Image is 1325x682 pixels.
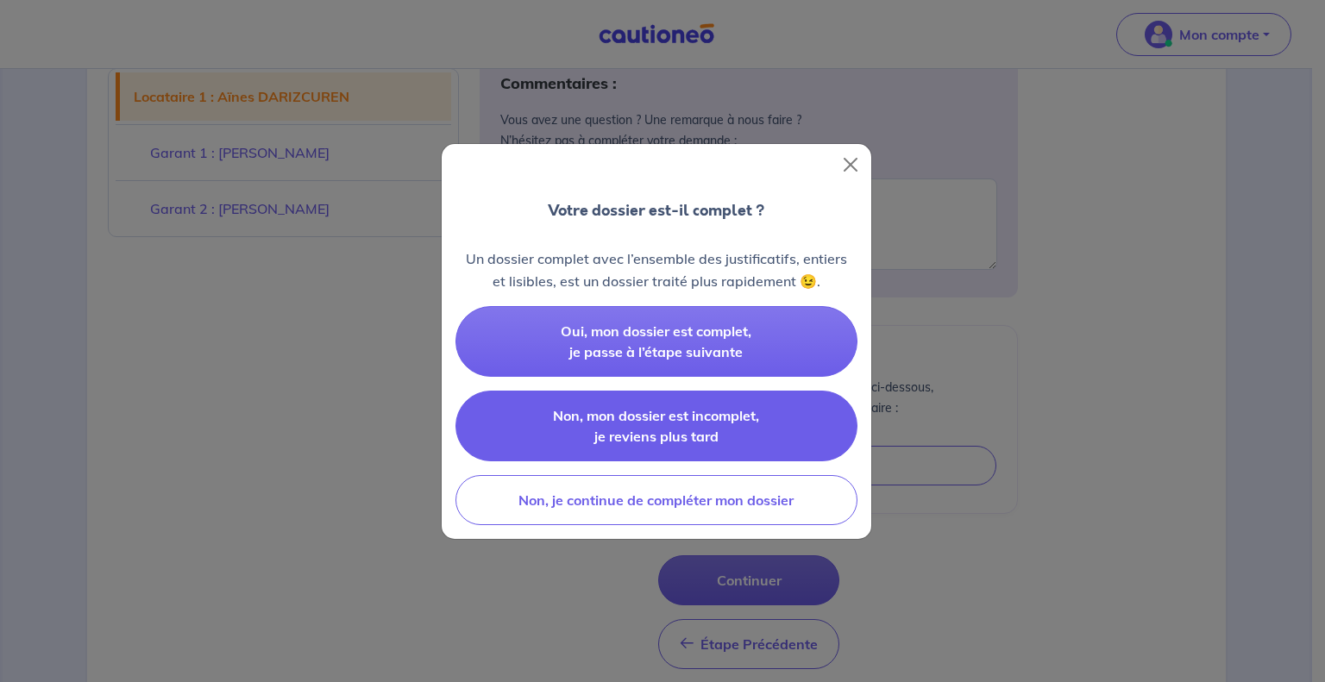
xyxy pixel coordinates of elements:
[548,199,764,222] p: Votre dossier est-il complet ?
[561,322,751,360] span: Oui, mon dossier est complet, je passe à l’étape suivante
[455,475,857,525] button: Non, je continue de compléter mon dossier
[455,306,857,377] button: Oui, mon dossier est complet, je passe à l’étape suivante
[455,247,857,292] p: Un dossier complet avec l’ensemble des justificatifs, entiers et lisibles, est un dossier traité ...
[455,391,857,461] button: Non, mon dossier est incomplet, je reviens plus tard
[837,151,864,178] button: Close
[518,491,794,509] span: Non, je continue de compléter mon dossier
[553,407,759,445] span: Non, mon dossier est incomplet, je reviens plus tard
